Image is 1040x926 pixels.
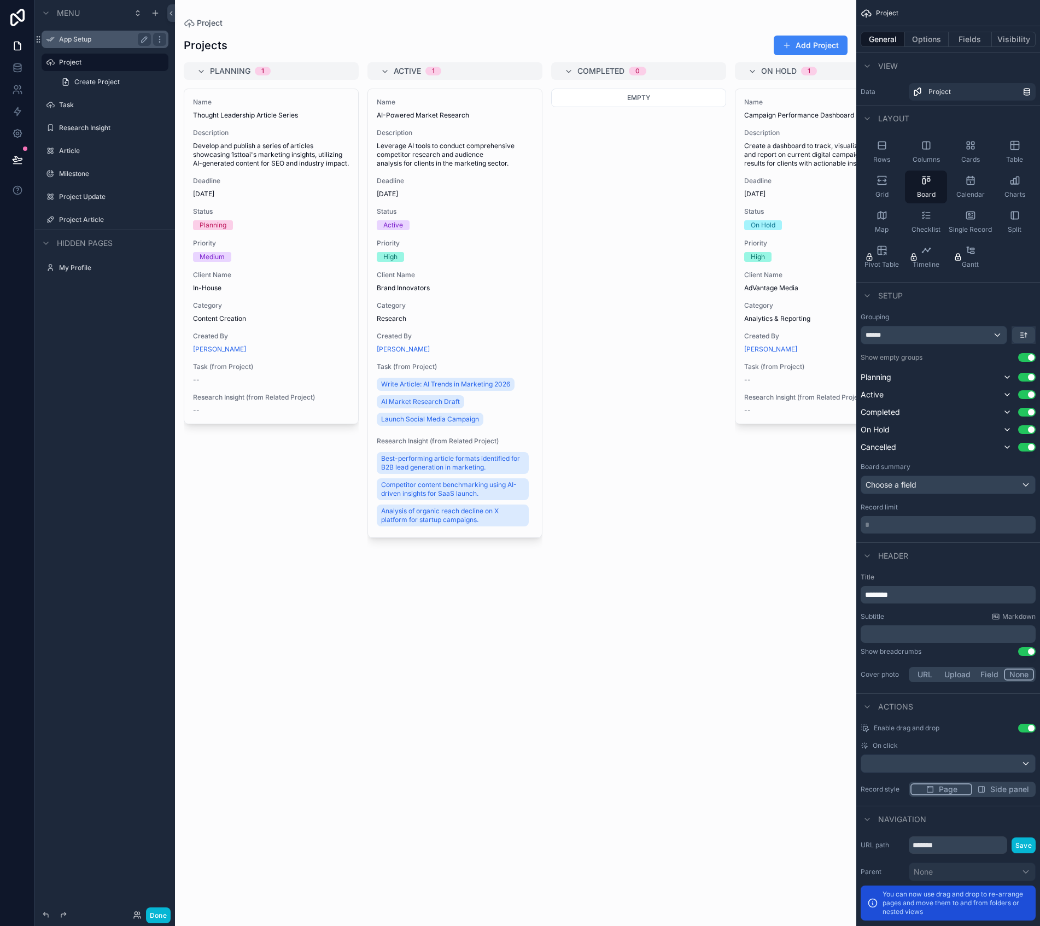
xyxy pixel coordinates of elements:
span: Split [1008,225,1021,234]
button: Single Record [949,206,991,238]
div: scrollable content [861,586,1036,603]
a: Markdown [991,612,1036,621]
span: Calendar [956,190,985,199]
span: None [914,866,933,877]
label: URL path [861,841,904,849]
div: Show breadcrumbs [861,647,921,656]
button: Rows [861,136,903,168]
label: Project Update [59,192,166,201]
button: None [1004,669,1034,681]
button: Upload [939,669,975,681]
span: Create Project [74,78,120,86]
label: Subtitle [861,612,884,621]
button: Split [994,206,1036,238]
label: Article [59,146,166,155]
span: Planning [861,372,891,383]
span: Table [1006,155,1023,164]
label: Data [861,87,904,96]
span: Active [861,389,884,400]
label: Task [59,101,166,109]
label: Project Article [59,215,166,224]
button: Save [1012,837,1036,853]
span: Layout [878,113,909,124]
label: My Profile [59,263,166,272]
label: Title [861,573,1036,582]
button: Grid [861,171,903,203]
span: Navigation [878,814,926,825]
button: Table [994,136,1036,168]
span: Cancelled [861,442,896,453]
label: Cover photo [861,670,904,679]
label: Record style [861,785,904,794]
span: View [878,61,898,72]
label: Board summary [861,462,910,471]
span: Charts [1004,190,1025,199]
span: On Hold [861,424,890,435]
span: Timeline [913,260,939,269]
span: Actions [878,701,913,712]
a: Project [909,83,1036,101]
label: Project [59,58,162,67]
span: Pivot Table [864,260,899,269]
button: Calendar [949,171,991,203]
span: Single Record [949,225,992,234]
button: Timeline [905,241,947,273]
label: Grouping [861,313,889,321]
span: Header [878,550,908,561]
span: Board [917,190,936,199]
button: Options [905,32,949,47]
div: scrollable content [861,516,1036,534]
span: Markdown [1002,612,1036,621]
button: Columns [905,136,947,168]
span: Project [928,87,951,96]
span: Side panel [990,784,1029,795]
span: Cards [961,155,980,164]
span: Columns [913,155,940,164]
button: General [861,32,905,47]
div: Choose a field [861,476,1035,494]
button: Cards [949,136,991,168]
button: Map [861,206,903,238]
button: Visibility [992,32,1036,47]
div: scrollable content [861,625,1036,643]
button: Done [146,907,171,923]
button: Field [975,669,1004,681]
a: Create Project [55,73,168,91]
p: You can now use drag and drop to re-arrange pages and move them to and from folders or nested views [883,890,1029,916]
span: Setup [878,290,903,301]
button: Checklist [905,206,947,238]
button: Charts [994,171,1036,203]
span: Rows [873,155,890,164]
span: Hidden pages [57,238,113,249]
button: Fields [949,32,992,47]
label: Research Insight [59,124,166,132]
span: Menu [57,8,80,19]
button: Gantt [949,241,991,273]
button: Pivot Table [861,241,903,273]
span: Gantt [962,260,979,269]
span: Project [876,9,898,17]
button: Board [905,171,947,203]
span: On click [873,741,898,750]
label: Milestone [59,169,166,178]
span: Map [875,225,889,234]
button: URL [910,669,939,681]
span: Grid [875,190,889,199]
button: None [909,863,1036,881]
label: Record limit [861,503,898,512]
label: Parent [861,868,904,876]
span: Page [939,784,957,795]
label: App Setup [59,35,147,44]
label: Show empty groups [861,353,922,362]
span: Enable drag and drop [874,724,939,732]
span: Checklist [912,225,940,234]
